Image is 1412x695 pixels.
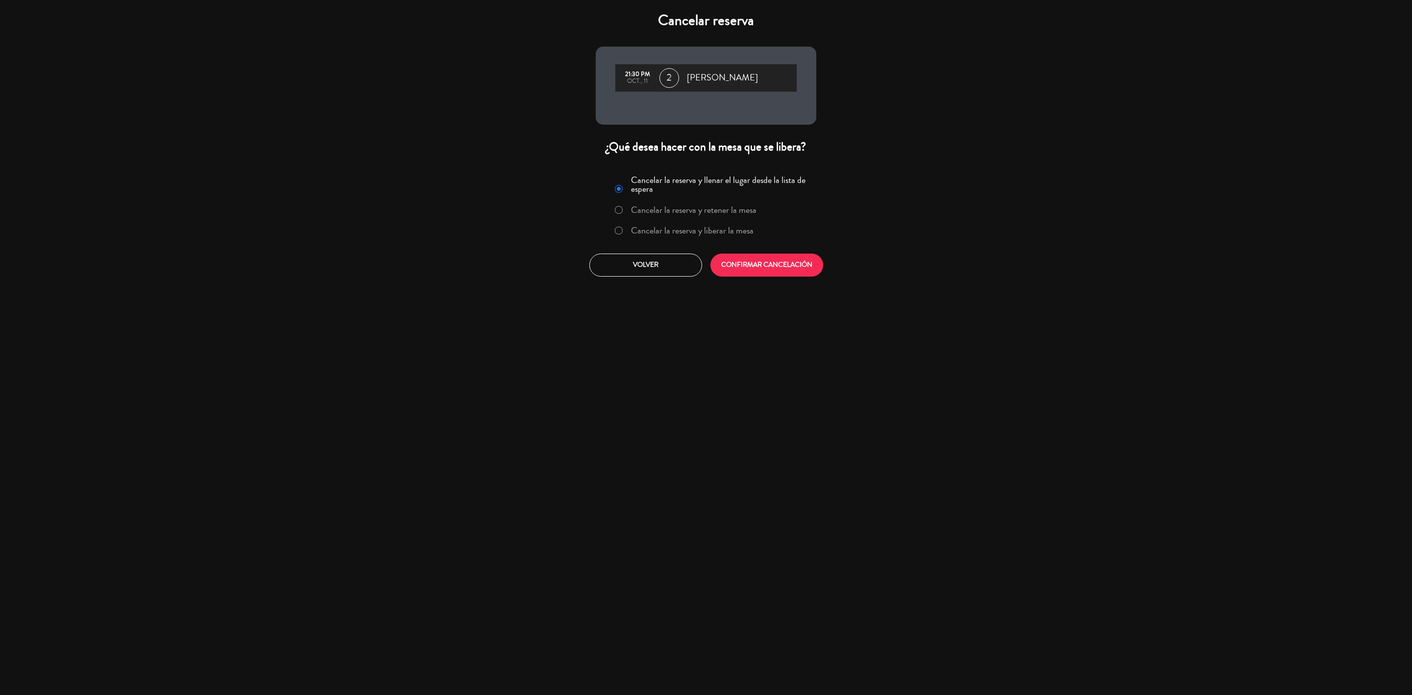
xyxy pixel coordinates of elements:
[710,254,823,277] button: CONFIRMAR CANCELACIÓN
[596,12,816,29] h4: Cancelar reserva
[620,71,655,78] div: 21:30 PM
[631,206,756,214] label: Cancelar la reserva y retener la mesa
[631,176,810,193] label: Cancelar la reserva y llenar el lugar desde la lista de espera
[620,78,655,85] div: oct., 11
[589,254,702,277] button: Volver
[596,139,816,154] div: ¿Qué desea hacer con la mesa que se libera?
[687,71,758,85] span: [PERSON_NAME]
[659,68,679,88] span: 2
[631,226,754,235] label: Cancelar la reserva y liberar la mesa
